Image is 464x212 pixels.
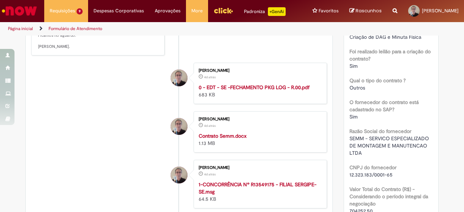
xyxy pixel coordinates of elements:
div: [PERSON_NAME] [199,166,319,170]
time: 26/09/2025 08:59:12 [204,124,216,128]
img: ServiceNow [1,4,38,18]
span: Requisições [50,7,75,14]
span: SEMM - SERVICO ESPECIALIZADO DE MONTAGEM E MANUTENCAO LTDA [349,135,430,156]
b: Razão Social do fornecedor [349,128,411,134]
span: Sim [349,63,358,69]
div: Jorge Ricardo de Abreu [171,167,187,183]
span: Despesas Corporativas [94,7,144,14]
span: 4d atrás [204,124,216,128]
span: More [191,7,203,14]
a: Contrato Semm.docx [199,133,246,139]
b: Qual o tipo do contrato ? [349,77,406,84]
b: Valor Total do Contrato (R$) - Considerando o período integral da negociação [349,186,428,207]
span: [PERSON_NAME] [422,8,459,14]
span: 9 [76,8,83,14]
a: Rascunhos [349,8,382,14]
time: 26/09/2025 08:58:17 [204,172,216,176]
div: Jorge Ricardo de Abreu [171,118,187,135]
div: 1.13 MB [199,132,319,147]
span: Sim [349,113,358,120]
a: 0 - EDT - SE -FECHAMENTO PKG LOG - R.00.pdf [199,84,310,91]
div: Jorge Ricardo de Abreu [171,70,187,86]
span: 4d atrás [204,75,216,79]
a: Formulário de Atendimento [49,26,102,32]
b: Foi realizado leilão para a criação do contrato? [349,48,431,62]
time: 26/09/2025 08:59:24 [204,75,216,79]
ul: Trilhas de página [5,22,304,36]
a: Página inicial [8,26,33,32]
b: O fornecedor do contrato está cadastrado no SAP? [349,99,419,113]
div: [PERSON_NAME] [199,68,319,73]
span: Rascunhos [356,7,382,14]
div: 683 KB [199,84,319,98]
span: Outros [349,84,365,91]
span: Aprovações [155,7,181,14]
p: +GenAi [268,7,286,16]
img: click_logo_yellow_360x200.png [214,5,233,16]
div: Padroniza [244,7,286,16]
b: CNPJ do fornecedor [349,164,397,171]
a: 1-CONCORRÊNCIA Nº R13549175 - FILIAL SERGIPE-SE.msg [199,181,316,195]
span: 4d atrás [204,172,216,176]
div: [PERSON_NAME] [199,117,319,121]
span: Favoritos [319,7,339,14]
div: 64.5 KB [199,181,319,203]
span: 12.323.183/0001-65 [349,171,393,178]
span: Criação de DAG e Minuta Física [349,34,421,40]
